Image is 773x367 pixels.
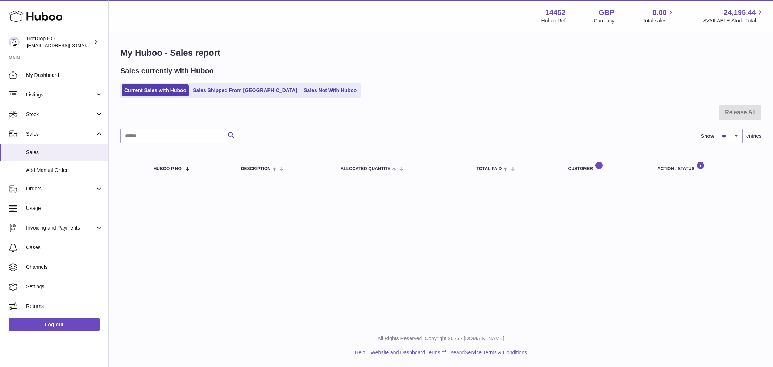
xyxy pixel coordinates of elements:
span: Total sales [643,17,675,24]
h1: My Huboo - Sales report [120,47,761,59]
span: Channels [26,264,103,271]
div: Huboo Ref [541,17,566,24]
span: Cases [26,244,103,251]
span: Returns [26,303,103,310]
a: Sales Not With Huboo [301,84,359,96]
strong: 14452 [545,8,566,17]
a: 24,195.44 AVAILABLE Stock Total [703,8,764,24]
div: Action / Status [657,161,754,171]
p: All Rights Reserved. Copyright 2025 - [DOMAIN_NAME] [115,335,767,342]
span: 0.00 [653,8,667,17]
span: Listings [26,91,95,98]
span: Usage [26,205,103,212]
span: Stock [26,111,95,118]
span: Invoicing and Payments [26,224,95,231]
span: Orders [26,185,95,192]
span: Description [241,166,271,171]
a: 0.00 Total sales [643,8,675,24]
strong: GBP [599,8,614,17]
span: entries [746,133,761,140]
span: Sales [26,149,103,156]
a: Current Sales with Huboo [122,84,189,96]
a: Service Terms & Conditions [465,350,527,355]
li: and [368,349,527,356]
a: Help [355,350,365,355]
div: HotDrop HQ [27,35,92,49]
span: AVAILABLE Stock Total [703,17,764,24]
span: ALLOCATED Quantity [341,166,391,171]
div: Currency [594,17,615,24]
span: 24,195.44 [724,8,756,17]
a: Sales Shipped From [GEOGRAPHIC_DATA] [190,84,300,96]
span: Huboo P no [154,166,182,171]
h2: Sales currently with Huboo [120,66,214,76]
a: Website and Dashboard Terms of Use [371,350,456,355]
span: Total paid [477,166,502,171]
a: Log out [9,318,100,331]
span: My Dashboard [26,72,103,79]
span: [EMAIL_ADDRESS][DOMAIN_NAME] [27,42,107,48]
span: Settings [26,283,103,290]
img: internalAdmin-14452@internal.huboo.com [9,37,20,48]
span: Sales [26,131,95,137]
span: Add Manual Order [26,167,103,174]
label: Show [701,133,714,140]
div: Customer [568,161,643,171]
